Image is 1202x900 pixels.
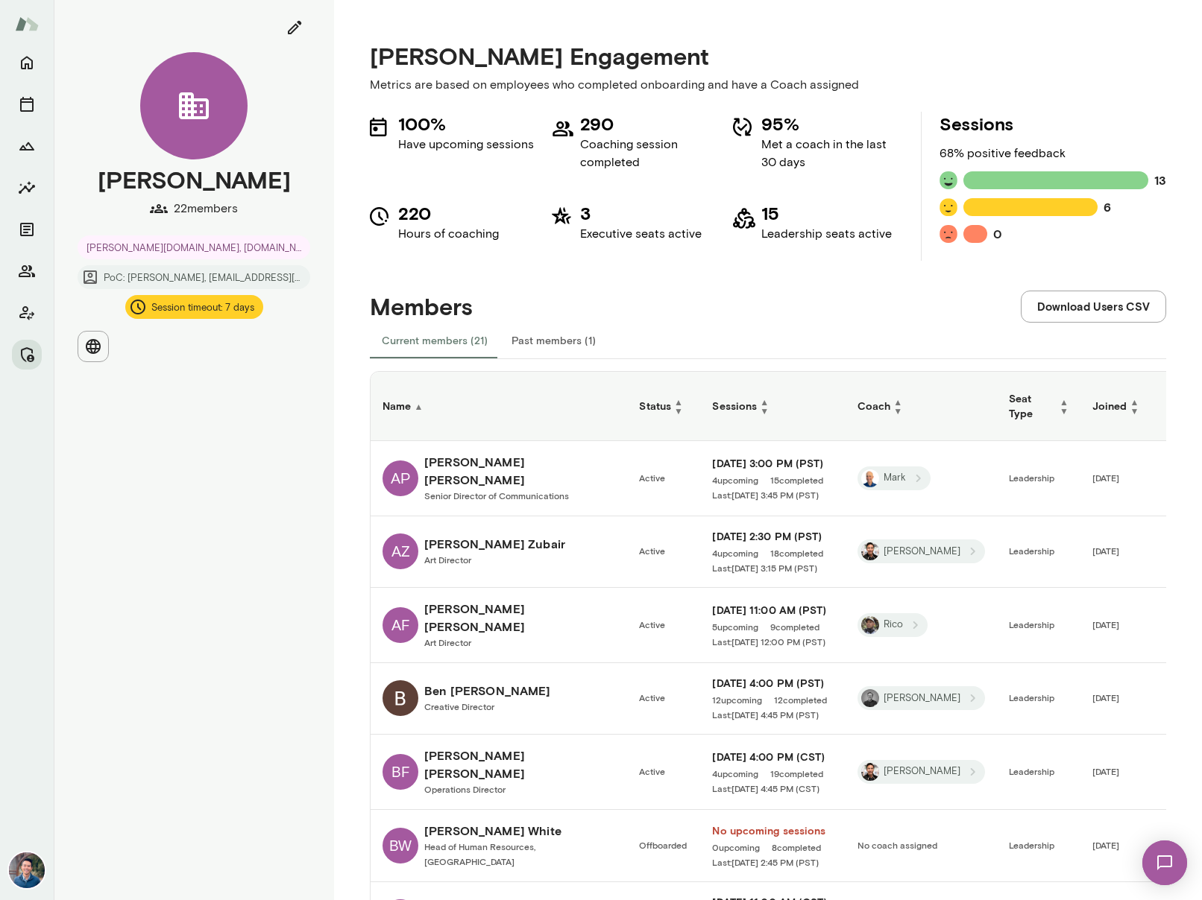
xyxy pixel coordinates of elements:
span: Rico [875,618,912,632]
h6: 13 [1154,171,1166,189]
div: BF [383,754,418,790]
button: Sessions [12,89,42,119]
span: Operations Director [424,784,506,794]
span: Art Director [424,554,471,565]
span: 19 completed [770,767,823,779]
span: 4 upcoming [712,474,758,486]
a: 4upcoming [712,767,758,779]
span: Session timeout: 7 days [142,300,263,315]
h6: Seat Type [1009,391,1069,421]
p: Leadership seats active [761,225,892,243]
span: Active [639,619,665,630]
span: ▲ [760,397,769,406]
span: Leadership [1009,619,1054,630]
h5: 15 [761,201,892,225]
img: Rico Nasol [861,616,879,634]
span: ▲ [1130,397,1139,406]
p: Have upcoming sessions [398,136,534,153]
a: 8completed [772,841,821,853]
span: [PERSON_NAME] [875,545,969,559]
span: ▲ [1060,397,1069,406]
a: 5upcoming [712,621,758,633]
span: PoC: [PERSON_NAME], [EMAIL_ADDRESS][PERSON_NAME][DOMAIN_NAME] [95,270,310,285]
span: Last: [DATE] 4:45 PM (CST) [712,782,819,794]
span: 8 completed [772,841,821,853]
h6: Name [383,399,615,413]
button: Client app [12,298,42,328]
span: Last: [DATE] 4:45 PM (PST) [712,709,819,720]
h6: 6 [1104,198,1111,216]
span: Senior Director of Communications [424,490,569,501]
span: [PERSON_NAME][DOMAIN_NAME], [DOMAIN_NAME], [DOMAIN_NAME], [DOMAIN_NAME] [78,241,310,256]
a: 12upcoming [712,694,762,706]
button: Manage [12,340,42,370]
img: Albert Villarde [861,542,879,560]
img: Dane Howard [861,689,879,707]
a: 12completed [774,694,827,706]
h5: 95% [761,112,903,136]
span: [DATE] [1092,692,1119,703]
h5: Sessions [940,112,1166,136]
span: Last: [DATE] 2:45 PM (PST) [712,856,819,868]
span: 4 upcoming [712,767,758,779]
span: 0 upcoming [712,841,760,853]
p: Metrics are based on employees who completed onboarding and have a Coach assigned [370,76,1166,94]
h6: [DATE] 3:00 PM (PST) [712,456,833,471]
div: Dane Howard[PERSON_NAME] [858,686,985,710]
span: [DATE] [1092,840,1119,850]
h5: 220 [398,201,499,225]
a: [DATE] 11:00 AM (PST) [712,603,833,618]
span: 18 completed [770,547,823,559]
a: 19completed [770,767,823,779]
div: Albert Villarde[PERSON_NAME] [858,760,985,784]
span: [PERSON_NAME] [875,691,969,706]
a: AZ[PERSON_NAME] ZubairArt Director [383,533,615,569]
button: Past members (1) [500,323,608,358]
button: Download Users CSV [1021,291,1166,322]
p: Executive seats active [580,225,702,243]
div: Albert Villarde[PERSON_NAME] [858,539,985,563]
a: AP[PERSON_NAME] [PERSON_NAME]Senior Director of Communications [383,453,615,504]
a: Last:[DATE] 3:15 PM (PST) [712,562,833,574]
img: Ben Walker [383,680,418,716]
span: No coach assigned [858,840,937,850]
span: [DATE] [1092,766,1119,776]
h4: Members [370,292,473,320]
span: [PERSON_NAME] [875,764,969,779]
a: 15completed [770,474,823,486]
span: Active [639,545,665,556]
span: [DATE] [1092,545,1119,556]
button: Documents [12,215,42,244]
span: Leadership [1009,545,1054,556]
img: feedback icon [940,225,957,243]
span: 5 upcoming [712,621,758,633]
span: 12 completed [774,694,827,706]
a: [DATE] 4:00 PM (PST) [712,676,833,691]
div: BW [383,828,418,863]
span: Last: [DATE] 12:00 PM (PST) [712,636,825,647]
h4: [PERSON_NAME] Engagement [370,42,1166,70]
img: feedback icon [940,171,957,189]
a: 9completed [770,621,819,633]
a: [DATE] 2:30 PM (PST) [712,529,833,544]
a: No upcoming sessions [712,823,833,838]
span: ▼ [893,406,902,415]
div: Rico NasolRico [858,613,928,637]
span: Leadership [1009,692,1054,703]
span: [DATE] [1092,619,1119,630]
img: Alex Yu [9,852,45,888]
a: 18completed [770,547,823,559]
h6: 0 [993,225,1002,243]
span: Last: [DATE] 3:45 PM (PST) [712,489,819,501]
img: Mark Lazen [861,469,879,487]
a: 4upcoming [712,547,758,559]
h6: [DATE] 4:00 PM (CST) [712,750,833,764]
h6: [PERSON_NAME] [PERSON_NAME] [424,747,615,782]
div: AZ [383,533,418,569]
h6: [PERSON_NAME] Zubair [424,535,565,553]
span: ▼ [1060,406,1069,415]
span: Last: [DATE] 3:15 PM (PST) [712,562,817,574]
button: edit [279,12,310,43]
